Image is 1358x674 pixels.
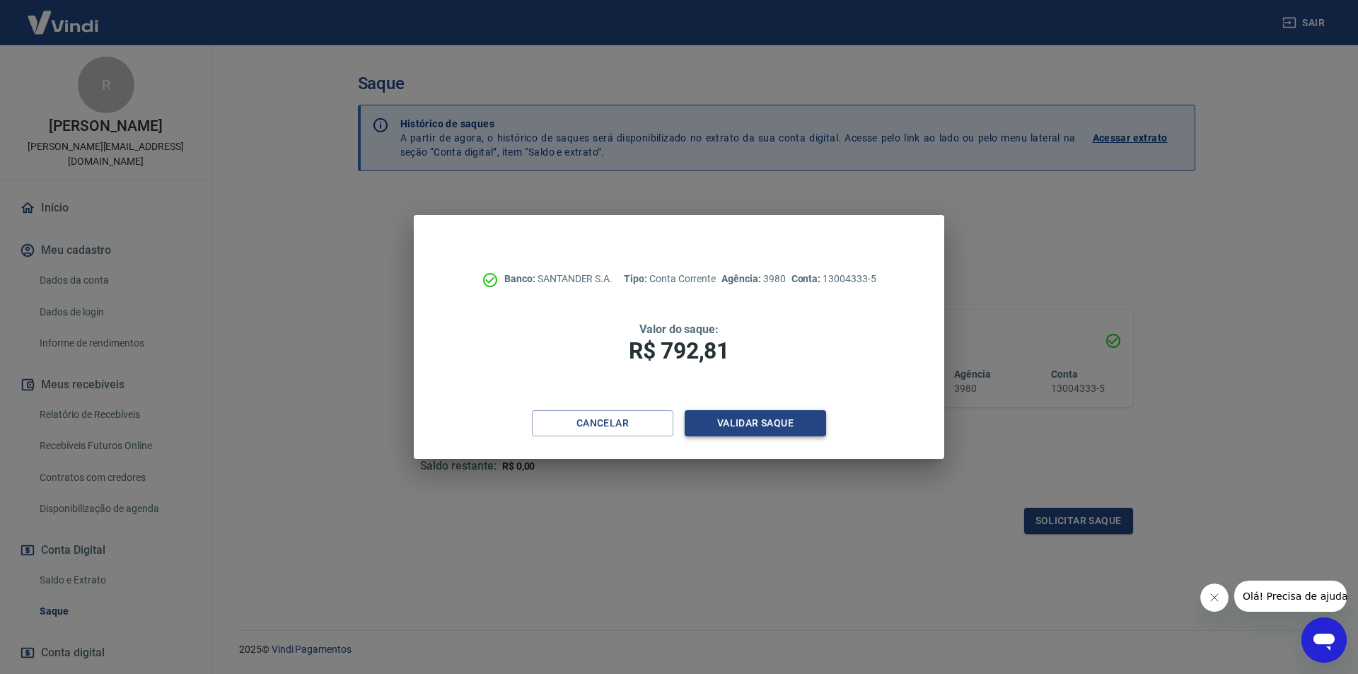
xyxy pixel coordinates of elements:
[504,273,538,284] span: Banco:
[624,272,716,286] p: Conta Corrente
[1301,617,1347,663] iframe: Botão para abrir a janela de mensagens
[532,410,673,436] button: Cancelar
[721,273,763,284] span: Agência:
[791,273,823,284] span: Conta:
[721,272,785,286] p: 3980
[1200,583,1229,612] iframe: Fechar mensagem
[1234,581,1347,612] iframe: Mensagem da empresa
[624,273,649,284] span: Tipo:
[639,323,719,336] span: Valor do saque:
[791,272,876,286] p: 13004333-5
[504,272,613,286] p: SANTANDER S.A.
[8,10,119,21] span: Olá! Precisa de ajuda?
[629,337,729,364] span: R$ 792,81
[685,410,826,436] button: Validar saque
